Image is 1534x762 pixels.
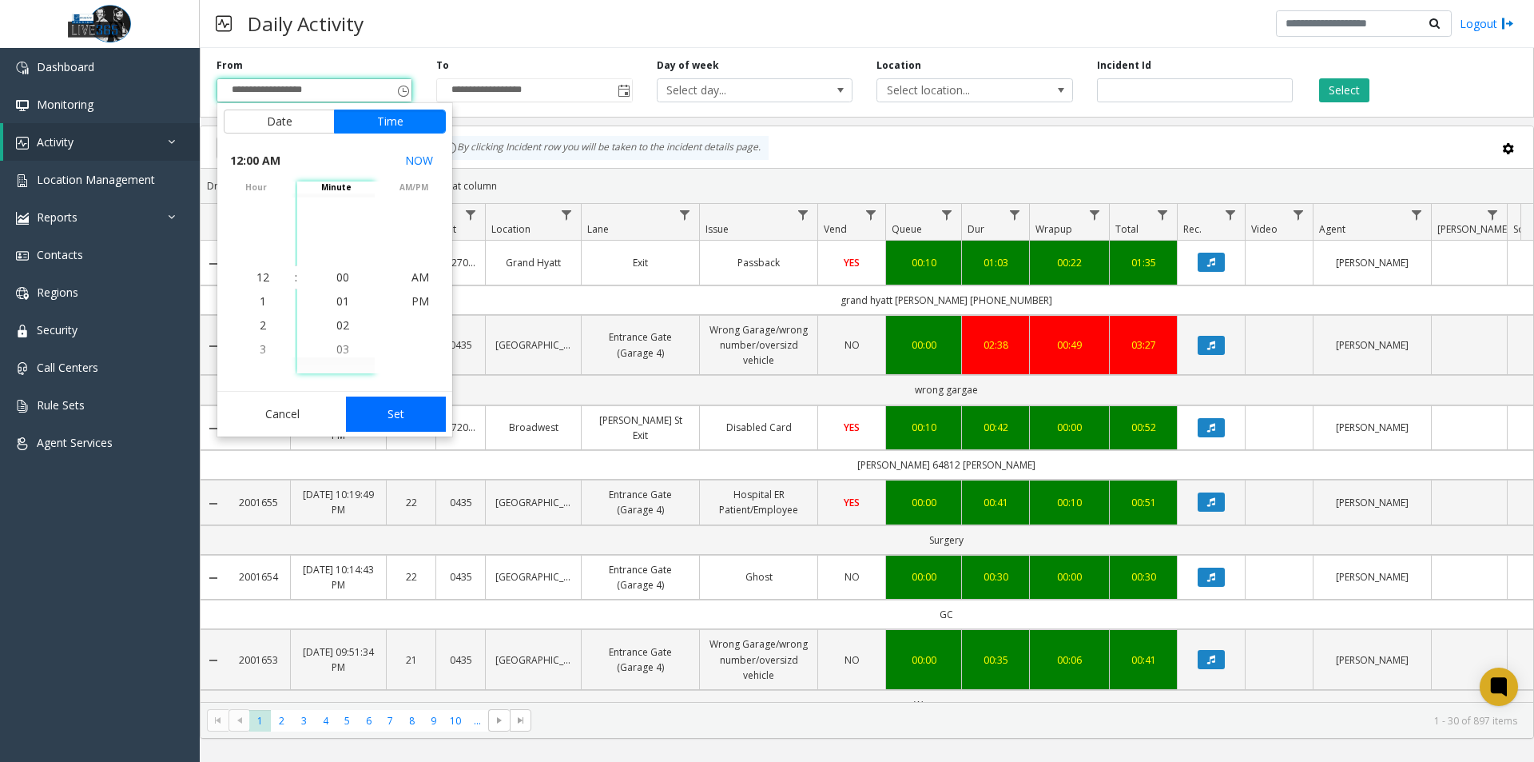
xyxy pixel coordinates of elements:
[1323,569,1421,584] a: [PERSON_NAME]
[37,172,155,187] span: Location Management
[446,495,475,510] a: 0435
[824,222,847,236] span: Vend
[396,652,426,668] a: 21
[37,285,78,300] span: Regions
[201,257,226,270] a: Collapse Details
[201,497,226,510] a: Collapse Details
[1501,15,1514,32] img: logout
[828,337,876,353] a: NO
[828,420,876,435] a: YES
[844,338,860,352] span: NO
[217,58,243,73] label: From
[336,317,349,333] span: 02
[249,710,271,732] span: Page 1
[709,255,808,270] a: Passback
[216,4,232,43] img: pageIcon
[896,652,952,668] div: 00:00
[201,572,226,584] a: Collapse Details
[37,209,77,225] span: Reports
[295,269,297,285] div: :
[467,710,488,732] span: Page 11
[411,269,429,285] span: AM
[423,710,444,732] span: Page 9
[396,569,426,584] a: 22
[972,420,1019,435] a: 00:42
[1119,569,1167,584] a: 00:30
[828,569,876,584] a: NO
[709,322,808,369] a: Wrong Garage/wrong number/oversizd vehicle
[401,710,423,732] span: Page 8
[1039,420,1099,435] a: 00:00
[446,569,475,584] a: 0435
[1437,222,1510,236] span: [PERSON_NAME]
[844,570,860,584] span: NO
[495,420,571,435] a: Broadwest
[446,255,475,270] a: 327031
[201,654,226,667] a: Collapse Details
[674,204,696,225] a: Lane Filter Menu
[793,204,814,225] a: Issue Filter Menu
[1323,495,1421,510] a: [PERSON_NAME]
[445,710,467,732] span: Page 10
[236,569,280,584] a: 2001654
[300,644,376,675] a: [DATE] 09:51:34 PM
[336,293,349,309] span: 01
[591,562,690,592] a: Entrance Gate (Garage 4)
[495,495,571,510] a: [GEOGRAPHIC_DATA]
[614,79,632,102] span: Toggle popup
[201,422,226,435] a: Collapse Details
[16,249,29,262] img: 'icon'
[591,487,690,517] a: Entrance Gate (Garage 4)
[877,79,1033,102] span: Select location...
[217,182,295,193] span: hour
[1220,204,1242,225] a: Rec. Filter Menu
[1119,420,1167,435] a: 00:52
[844,496,860,509] span: YES
[972,569,1019,584] div: 00:30
[488,709,510,732] span: Go to the next page
[1119,495,1167,510] a: 00:51
[968,222,984,236] span: Dur
[436,136,769,160] div: By clicking Incident row you will be taken to the incident details page.
[896,337,952,353] div: 00:00
[1039,337,1099,353] div: 00:49
[1039,652,1099,668] a: 00:06
[860,204,882,225] a: Vend Filter Menu
[591,644,690,675] a: Entrance Gate (Garage 4)
[972,337,1019,353] a: 02:38
[37,435,113,450] span: Agent Services
[16,325,29,337] img: 'icon'
[896,495,952,510] div: 00:00
[1115,222,1139,236] span: Total
[828,255,876,270] a: YES
[1119,652,1167,668] div: 00:41
[709,569,808,584] a: Ghost
[380,710,401,732] span: Page 7
[657,58,719,73] label: Day of week
[591,329,690,360] a: Entrance Gate (Garage 4)
[394,79,411,102] span: Toggle popup
[37,134,74,150] span: Activity
[1097,58,1151,73] label: Incident Id
[972,255,1019,270] a: 01:03
[297,182,375,193] span: minute
[399,146,439,175] button: Select now
[224,397,341,432] button: Cancel
[1039,255,1099,270] a: 00:22
[1406,204,1428,225] a: Agent Filter Menu
[396,495,426,510] a: 22
[972,652,1019,668] a: 00:35
[1004,204,1026,225] a: Dur Filter Menu
[1119,337,1167,353] a: 03:27
[201,340,226,353] a: Collapse Details
[896,255,952,270] div: 00:10
[1323,255,1421,270] a: [PERSON_NAME]
[495,652,571,668] a: [GEOGRAPHIC_DATA]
